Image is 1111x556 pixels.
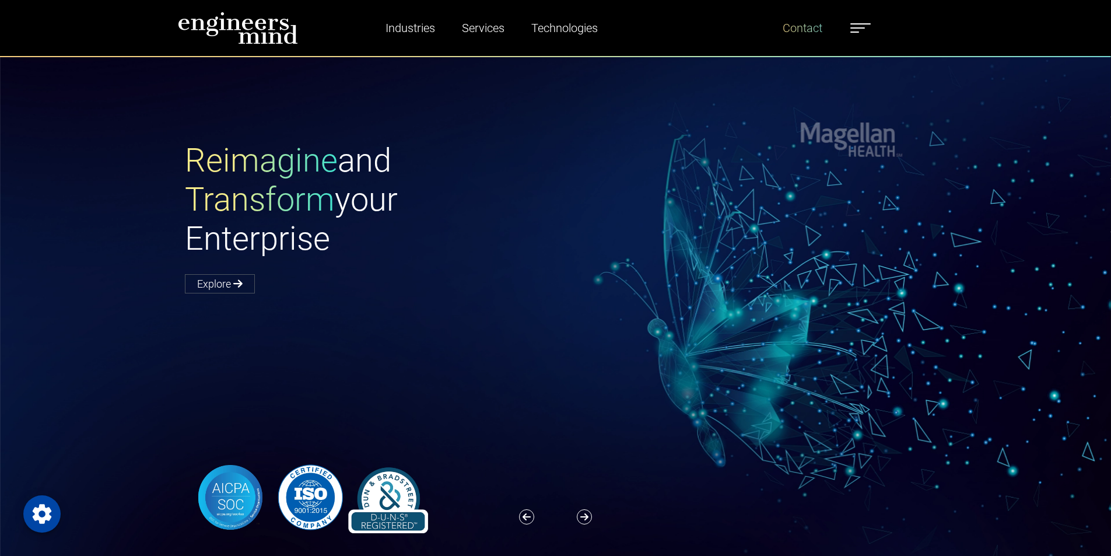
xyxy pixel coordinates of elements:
span: Transform [185,180,335,219]
h1: and your Enterprise [185,141,556,259]
a: Contact [778,15,827,41]
span: Reimagine [185,141,338,180]
a: Explore [185,274,255,293]
img: banner-logo [185,461,435,533]
a: Industries [381,15,440,41]
img: logo [178,12,298,44]
a: Technologies [527,15,602,41]
a: Services [457,15,509,41]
